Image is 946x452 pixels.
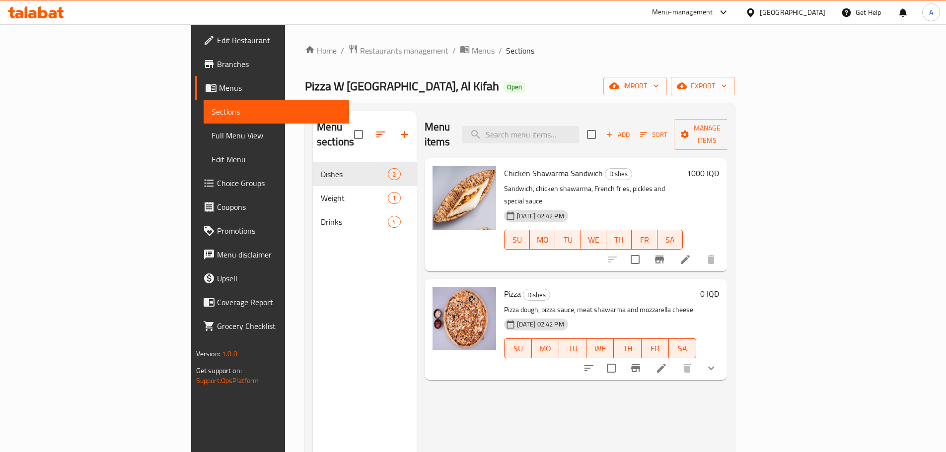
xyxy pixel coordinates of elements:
[504,304,697,316] p: Pizza dough, pizza sauce, meat shawarma and mozzarella cheese
[586,338,614,358] button: WE
[636,233,653,247] span: FR
[671,77,735,95] button: export
[555,230,581,250] button: TU
[195,314,349,338] a: Grocery Checklist
[642,338,669,358] button: FR
[204,147,349,171] a: Edit Menu
[506,45,534,57] span: Sections
[388,170,400,179] span: 2
[196,364,242,377] span: Get support on:
[504,183,683,207] p: Sandwich, chicken shawarma, French fries, pickles and special sauce
[195,171,349,195] a: Choice Groups
[559,338,586,358] button: TU
[217,320,341,332] span: Grocery Checklist
[614,338,641,358] button: TH
[624,356,648,380] button: Branch-specific-item
[509,341,528,356] span: SU
[536,341,555,356] span: MO
[601,358,622,379] span: Select to update
[195,76,349,100] a: Menus
[305,75,499,97] span: Pizza W [GEOGRAPHIC_DATA], Al Kifah
[652,6,713,18] div: Menu-management
[472,45,495,57] span: Menus
[212,153,341,165] span: Edit Menu
[513,211,568,221] span: [DATE] 02:42 PM
[503,81,526,93] div: Open
[217,225,341,237] span: Promotions
[222,347,237,360] span: 1.0.0
[217,201,341,213] span: Coupons
[640,129,667,140] span: Sort
[625,249,646,270] span: Select to update
[563,341,582,356] span: TU
[532,338,559,358] button: MO
[217,272,341,284] span: Upsell
[632,230,657,250] button: FR
[217,296,341,308] span: Coverage Report
[321,192,388,204] span: Weight
[682,122,732,147] span: Manage items
[610,233,628,247] span: TH
[577,356,601,380] button: sort-choices
[452,45,456,57] li: /
[700,287,719,301] h6: 0 IQD
[219,82,341,94] span: Menus
[313,158,417,238] nav: Menu sections
[674,119,740,150] button: Manage items
[503,83,526,91] span: Open
[603,77,667,95] button: import
[388,194,400,203] span: 1
[602,127,634,142] button: Add
[462,126,579,143] input: search
[305,44,735,57] nav: breadcrumb
[699,356,723,380] button: show more
[687,166,719,180] h6: 1000 IQD
[348,124,369,145] span: Select all sections
[523,289,550,301] div: Dishes
[929,7,933,18] span: A
[581,230,606,250] button: WE
[460,44,495,57] a: Menus
[195,219,349,243] a: Promotions
[606,230,632,250] button: TH
[585,233,602,247] span: WE
[196,374,259,387] a: Support.OpsPlatform
[504,286,521,301] span: Pizza
[217,177,341,189] span: Choice Groups
[369,123,393,146] span: Sort sections
[195,243,349,266] a: Menu disclaimer
[388,192,400,204] div: items
[388,217,400,227] span: 4
[760,7,825,18] div: [GEOGRAPHIC_DATA]
[679,80,727,92] span: export
[195,195,349,219] a: Coupons
[581,124,602,145] span: Select section
[195,28,349,52] a: Edit Restaurant
[648,248,671,271] button: Branch-specific-item
[360,45,448,57] span: Restaurants management
[675,356,699,380] button: delete
[618,341,637,356] span: TH
[388,168,400,180] div: items
[433,166,496,230] img: Chicken Shawarma Sandwich
[699,248,723,271] button: delete
[669,338,696,358] button: SA
[655,362,667,374] a: Edit menu item
[204,124,349,147] a: Full Menu View
[657,230,683,250] button: SA
[212,106,341,118] span: Sections
[504,230,530,250] button: SU
[195,52,349,76] a: Branches
[661,233,679,247] span: SA
[321,168,388,180] span: Dishes
[348,44,448,57] a: Restaurants management
[590,341,610,356] span: WE
[212,129,341,141] span: Full Menu View
[321,216,388,228] span: Drinks
[313,210,417,234] div: Drinks4
[313,186,417,210] div: Weight1
[388,216,400,228] div: items
[673,341,692,356] span: SA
